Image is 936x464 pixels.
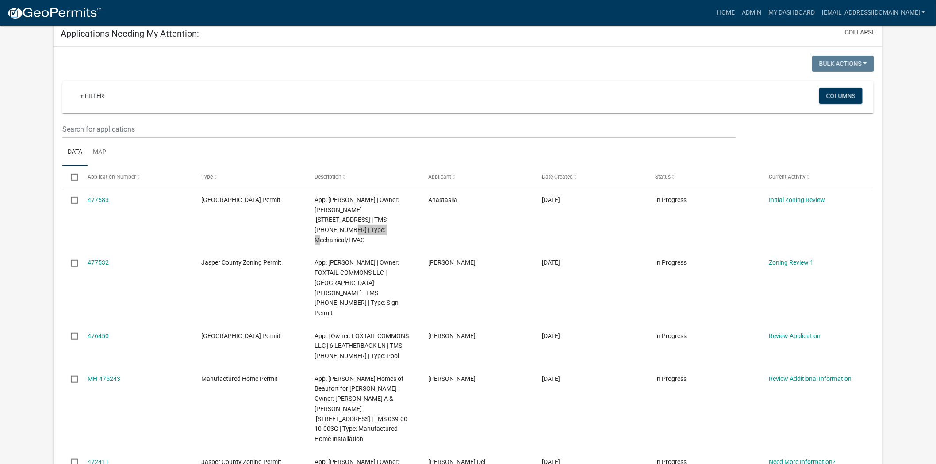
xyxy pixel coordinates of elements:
datatable-header-cell: Select [62,166,79,187]
span: Description [315,174,342,180]
input: Search for applications [62,120,737,138]
datatable-header-cell: Current Activity [760,166,874,187]
a: Initial Zoning Review [769,196,825,203]
span: In Progress [656,259,687,266]
span: Kimberley Bonarrigo [428,332,476,339]
span: In Progress [656,196,687,203]
button: Columns [819,88,863,104]
span: 09/10/2025 [542,332,560,339]
span: App: Preston Parfitt | Owner: FOXTAIL COMMONS LLC | NW Corner of Okatie Hwy and Old Marsh Road | ... [315,259,399,316]
span: 09/12/2025 [542,259,560,266]
a: Admin [738,4,765,21]
datatable-header-cell: Application Number [79,166,193,187]
button: Bulk Actions [812,56,874,72]
datatable-header-cell: Status [647,166,760,187]
a: My Dashboard [765,4,818,21]
a: Review Application [769,332,821,339]
datatable-header-cell: Date Created [533,166,647,187]
span: Preston Parfitt [428,259,476,266]
span: 09/08/2025 [542,375,560,382]
span: In Progress [656,375,687,382]
span: App: | Owner: FOXTAIL COMMONS LLC | 6 LEATHERBACK LN | TMS 081-00-03-030 | Type: Pool [315,332,409,360]
span: Jasper County Zoning Permit [201,259,281,266]
datatable-header-cell: Description [306,166,420,187]
datatable-header-cell: Type [193,166,307,187]
h5: Applications Needing My Attention: [61,28,199,39]
a: Map [88,138,111,167]
a: Home [714,4,738,21]
span: App: Anastasiia Tkachenko | Owner: MITCHELL NELLIE | 6265 BEES CREEK RD | TMS 085-00-02-033 | Typ... [315,196,399,243]
button: collapse [845,28,875,37]
span: Jasper County Building Permit [201,332,280,339]
span: Application Number [88,174,136,180]
span: Type [201,174,213,180]
a: 476450 [88,332,109,339]
span: Manufactured Home Permit [201,375,278,382]
span: Jasper County Building Permit [201,196,280,203]
a: 477532 [88,259,109,266]
a: + Filter [73,88,111,104]
span: Date Created [542,174,573,180]
a: Zoning Review 1 [769,259,813,266]
datatable-header-cell: Applicant [420,166,533,187]
a: MH-475243 [88,375,120,382]
span: App: Clayton Homes of Beaufort for Cynthia Walker | Owner: BROWNLEE RICHARD A & LINDA | 5432 OKAT... [315,375,410,443]
a: Review Additional Information [769,375,852,382]
span: Anastasiia [428,196,457,203]
span: Current Activity [769,174,806,180]
span: Status [656,174,671,180]
a: Data [62,138,88,167]
a: [EMAIL_ADDRESS][DOMAIN_NAME] [818,4,929,21]
span: Chelsea Aschbrenner [428,375,476,382]
span: 09/12/2025 [542,196,560,203]
span: Applicant [428,174,451,180]
span: In Progress [656,332,687,339]
a: 477583 [88,196,109,203]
